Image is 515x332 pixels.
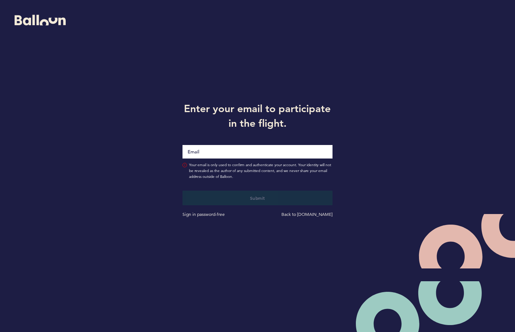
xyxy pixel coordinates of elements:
button: Submit [182,191,332,205]
span: Submit [250,195,265,201]
span: Your email is only used to confirm and authenticate your account. Your identity will not be revea... [189,162,332,180]
a: Sign in password-free [182,211,225,217]
input: Email [182,145,332,159]
h1: Enter your email to participate in the flight. [177,101,338,130]
a: Back to [DOMAIN_NAME] [281,211,333,217]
